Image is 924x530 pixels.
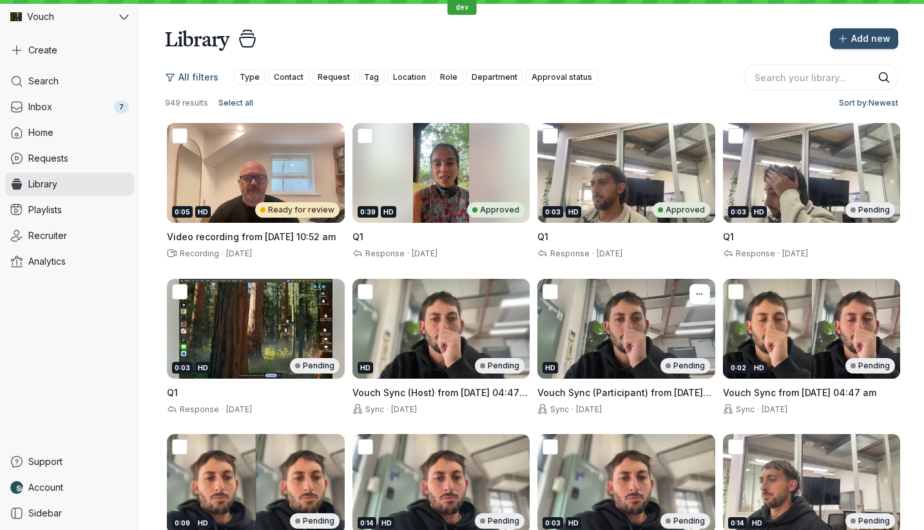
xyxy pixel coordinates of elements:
span: Approval status [532,71,592,84]
span: Video recording from [DATE] 10:52 am [167,231,336,242]
button: Request [312,70,356,85]
span: · [755,404,762,415]
span: Account [28,481,63,494]
button: Create [5,39,134,62]
h3: Video recording from 4 September 2025 at 10:52 am [167,231,345,243]
div: HD [381,206,396,218]
h1: Library [165,26,229,52]
span: [DATE] [226,249,252,258]
div: HD [751,362,767,374]
div: Approved [653,202,710,218]
div: Approved [467,202,525,218]
button: Approval status [526,70,598,85]
a: Inbox7 [5,95,134,118]
span: Q1 [537,231,548,242]
input: Search your library... [744,64,898,90]
a: Recruiter [5,224,134,247]
a: Search [5,70,134,93]
div: HD [358,362,373,374]
div: Pending [845,358,895,374]
h3: Vouch Sync (Participant) from 8 August 2025 at 04:47 am [537,386,715,399]
span: · [775,249,782,259]
button: Role [434,70,463,85]
button: Select all [213,95,258,111]
span: Sync [548,404,569,414]
span: Contact [274,71,303,84]
span: Support [28,455,63,468]
button: Sort by:Newest [834,95,898,111]
div: 0:39 [358,206,378,218]
div: Pending [475,513,525,529]
a: Library [5,173,134,196]
span: [DATE] [762,404,787,414]
span: Location [393,71,426,84]
div: 0:14 [728,517,747,529]
img: Nathan Weinstock avatar [10,481,23,494]
span: Vouch [27,10,54,23]
div: HD [543,362,558,374]
span: Vouch Sync from [DATE] 04:47 am [723,387,876,398]
span: Department [472,71,517,84]
span: · [384,404,391,415]
span: [DATE] [226,404,252,414]
button: Type [234,70,265,85]
div: Pending [290,513,340,529]
span: Sync [733,404,755,414]
div: 0:05 [172,206,193,218]
span: Vouch Sync (Host) from [DATE] 04:47 am [352,387,528,411]
span: Response [177,404,219,414]
div: HD [751,206,767,218]
span: Role [440,71,457,84]
div: Pending [660,513,710,529]
span: Playlists [28,203,62,216]
span: · [219,249,226,259]
div: 0:09 [172,517,193,529]
a: Analytics [5,250,134,273]
button: Tag [358,70,385,85]
span: Request [318,71,350,84]
span: Response [548,249,590,258]
span: [DATE] [576,404,602,414]
a: Nathan Weinstock avatarAccount [5,476,134,499]
span: All filters [178,71,218,84]
span: · [405,249,412,259]
span: [DATE] [412,249,438,258]
div: Vouch [5,5,117,28]
span: Response [733,249,775,258]
button: Department [466,70,523,85]
div: 0:03 [728,206,749,218]
a: Home [5,121,134,144]
div: HD [195,362,211,374]
div: HD [195,517,211,529]
span: Requests [28,152,68,165]
span: Create [28,44,57,57]
button: Add new [830,28,898,49]
a: Requests [5,147,134,170]
img: Vouch avatar [10,11,22,23]
span: Home [28,126,53,139]
div: 0:03 [543,517,563,529]
span: Analytics [28,255,66,268]
div: HD [749,517,765,529]
span: · [590,249,597,259]
span: [DATE] [782,249,808,258]
span: · [219,404,226,415]
div: 0:14 [358,517,376,529]
div: 7 [114,100,129,113]
span: Select all [218,97,253,109]
span: Q1 [167,387,178,398]
span: Q1 [352,231,363,242]
button: Vouch avatarVouch [5,5,134,28]
button: More actions [689,284,710,305]
div: 0:02 [728,362,749,374]
button: Contact [268,70,309,85]
div: Pending [845,202,895,218]
span: Add new [851,32,890,45]
div: Pending [845,513,895,529]
span: Inbox [28,100,52,113]
span: Response [363,249,405,258]
button: Location [387,70,432,85]
span: Search [28,75,59,88]
span: Recording [177,249,219,258]
div: Ready for review [255,202,340,218]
